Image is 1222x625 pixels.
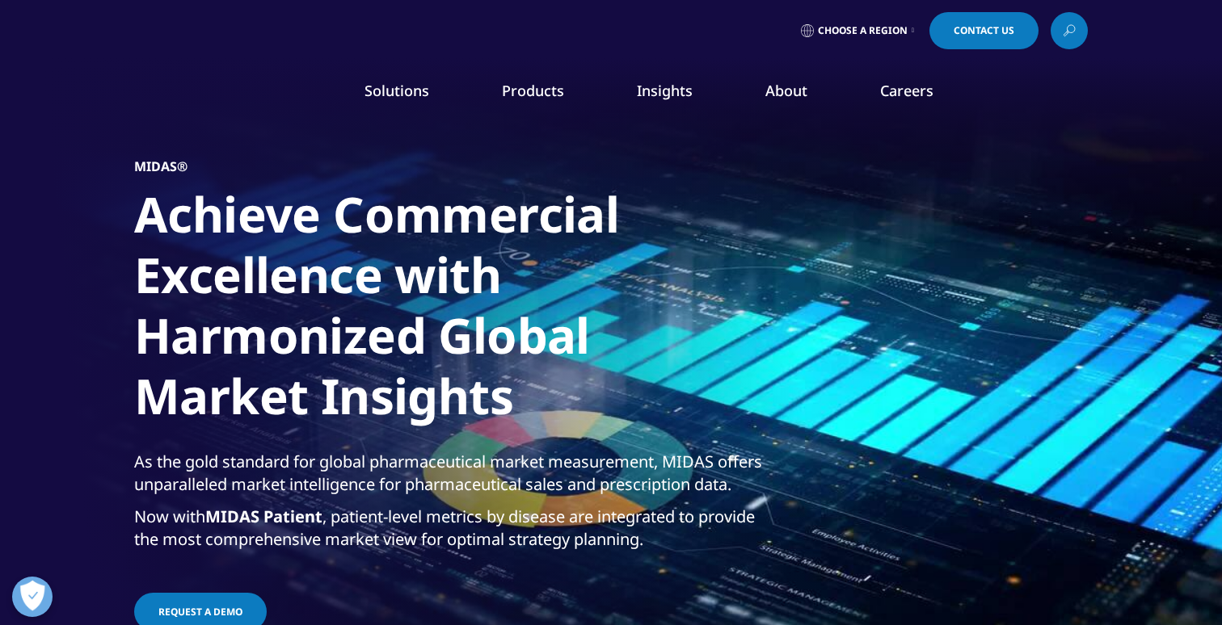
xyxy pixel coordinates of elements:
span: Contact Us [954,26,1014,36]
span: Choose a Region [818,24,908,37]
p: Now with , patient-level metrics by disease are integrated to provide the most comprehensive mark... [134,505,781,560]
strong: MIDAS Patient [205,505,322,527]
a: Contact Us [929,12,1039,49]
p: As the gold standard for global pharmaceutical market measurement, MIDAS offers unparalleled mark... [134,451,781,505]
a: Careers [880,81,933,100]
a: About [765,81,807,100]
a: Products [502,81,564,100]
button: Open Preferences [12,577,53,617]
h1: Achieve Commercial Excellence with Harmonized Global Market Insights [134,184,781,436]
a: Solutions [364,81,429,100]
a: Insights [637,81,693,100]
h5: MIDAS® [134,158,188,174]
span: Request a demo [158,605,242,619]
nav: Primary [270,57,1088,132]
